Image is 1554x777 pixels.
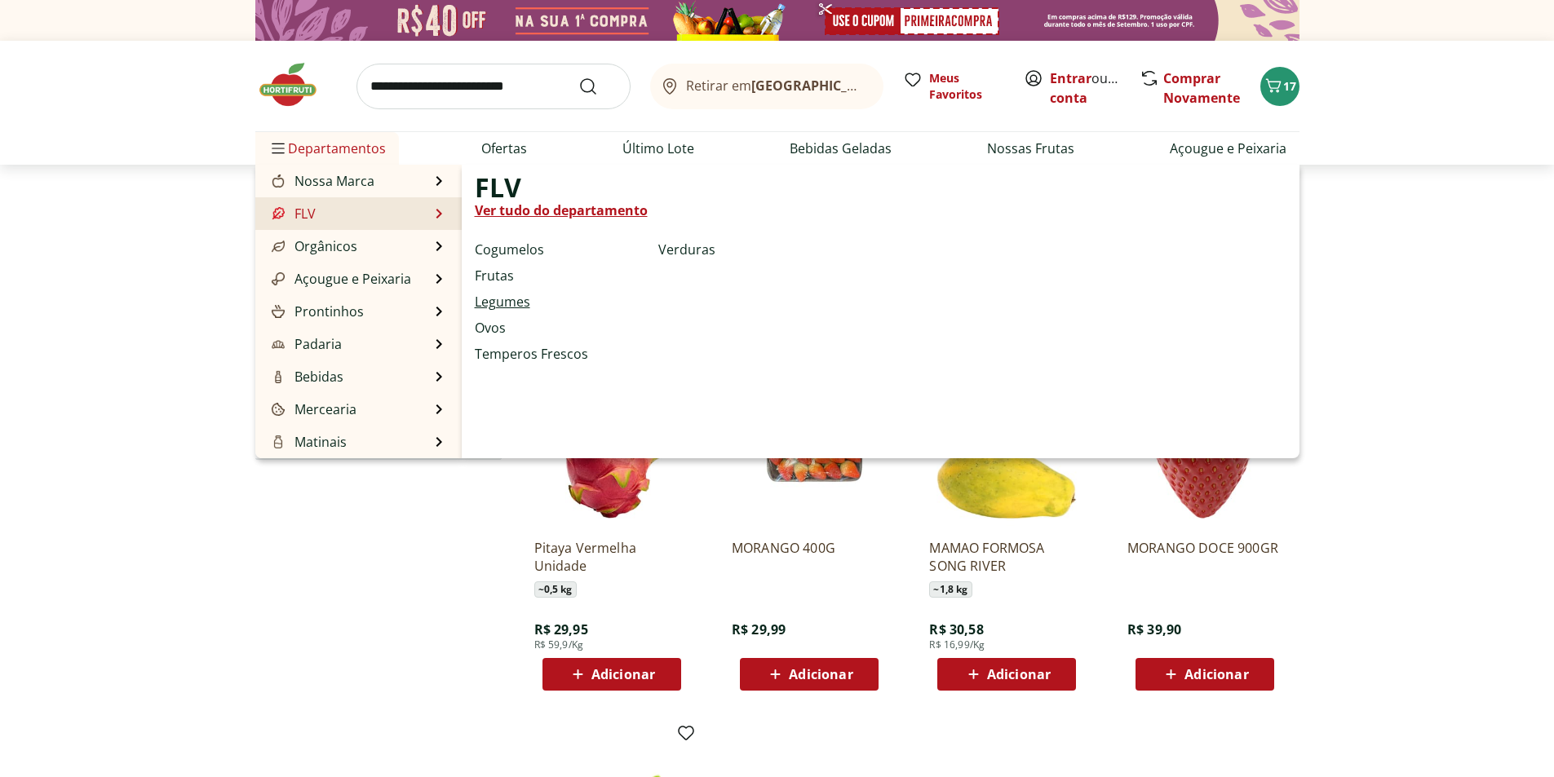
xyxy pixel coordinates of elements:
button: Submit Search [578,77,618,96]
span: ou [1050,68,1122,108]
a: Meus Favoritos [903,70,1004,103]
a: Pitaya Vermelha Unidade [534,539,689,575]
a: MORANGO DOCE 900GR [1127,539,1282,575]
span: Departamentos [268,129,386,168]
button: Retirar em[GEOGRAPHIC_DATA]/[GEOGRAPHIC_DATA] [650,64,883,109]
span: Adicionar [789,668,852,681]
a: FLVFLV [268,204,316,223]
button: Adicionar [542,658,681,691]
img: Nossa Marca [272,174,285,188]
img: Açougue e Peixaria [272,272,285,285]
button: Adicionar [740,658,879,691]
a: Frios, Queijos e LaticíniosFrios, Queijos e Laticínios [268,455,431,494]
img: Matinais [272,435,285,448]
img: Prontinhos [272,305,285,318]
span: FLV [475,178,521,197]
a: Ofertas [481,139,527,158]
span: Meus Favoritos [929,70,1004,103]
a: Açougue e Peixaria [1170,139,1286,158]
span: R$ 39,90 [1127,620,1181,638]
button: Adicionar [1136,658,1274,691]
a: Ovos [475,318,506,338]
span: R$ 16,99/Kg [929,638,985,651]
img: Padaria [272,338,285,351]
span: Adicionar [1184,668,1248,681]
span: Adicionar [591,668,655,681]
a: Comprar Novamente [1163,69,1240,107]
a: Verduras [658,240,715,259]
a: MerceariaMercearia [268,400,356,419]
button: Menu [268,129,288,168]
span: R$ 29,95 [534,620,588,638]
span: R$ 30,58 [929,620,983,638]
a: MORANGO 400G [732,539,887,575]
a: Temperos Frescos [475,344,588,364]
img: Hortifruti [255,60,337,109]
span: Retirar em [686,78,866,93]
a: Cogumelos [475,240,544,259]
a: Nossas Frutas [987,139,1074,158]
a: ProntinhosProntinhos [268,302,364,321]
input: search [356,64,631,109]
a: Bebidas Geladas [790,139,892,158]
img: Orgânicos [272,240,285,253]
span: ~ 1,8 kg [929,581,972,598]
a: Criar conta [1050,69,1140,107]
a: PadariaPadaria [268,334,342,354]
button: Adicionar [937,658,1076,691]
a: Legumes [475,292,530,311]
a: Entrar [1050,69,1091,87]
b: [GEOGRAPHIC_DATA]/[GEOGRAPHIC_DATA] [751,77,1026,95]
img: FLV [272,207,285,220]
a: Ver tudo do departamento [475,201,648,220]
a: Açougue e PeixariaAçougue e Peixaria [268,269,411,289]
span: 17 [1283,78,1296,94]
a: Último Lote [622,139,694,158]
button: Carrinho [1260,67,1299,106]
a: MAMAO FORMOSA SONG RIVER [929,539,1084,575]
img: Bebidas [272,370,285,383]
span: R$ 59,9/Kg [534,638,584,651]
a: BebidasBebidas [268,367,343,386]
a: Frutas [475,266,514,285]
img: Mercearia [272,403,285,416]
span: Adicionar [987,668,1051,681]
a: Nossa MarcaNossa Marca [268,171,374,191]
a: MatinaisMatinais [268,432,347,452]
a: OrgânicosOrgânicos [268,236,357,256]
span: R$ 29,99 [732,620,786,638]
span: ~ 0,5 kg [534,581,577,598]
